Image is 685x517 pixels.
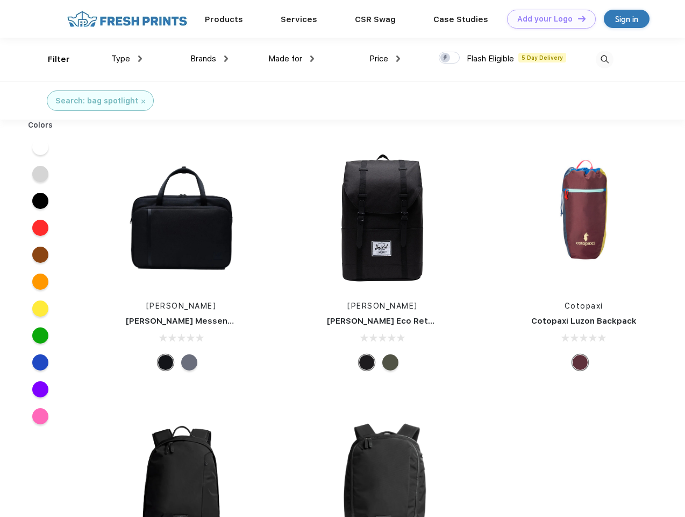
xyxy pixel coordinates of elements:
a: Products [205,15,243,24]
img: func=resize&h=266 [110,146,253,290]
a: [PERSON_NAME] [146,302,217,310]
div: Filter [48,53,70,66]
img: fo%20logo%202.webp [64,10,190,29]
div: Surprise [572,354,588,371]
span: Flash Eligible [467,54,514,64]
div: Forest [382,354,398,371]
img: dropdown.png [224,55,228,62]
a: Sign in [604,10,650,28]
span: Type [111,54,130,64]
img: dropdown.png [138,55,142,62]
a: Cotopaxi Luzon Backpack [531,316,637,326]
a: Cotopaxi [565,302,603,310]
span: Brands [190,54,216,64]
img: desktop_search.svg [596,51,613,68]
img: func=resize&h=266 [512,146,655,290]
img: func=resize&h=266 [311,146,454,290]
img: dropdown.png [310,55,314,62]
a: [PERSON_NAME] Messenger [126,316,242,326]
span: 5 Day Delivery [518,53,566,62]
img: filter_cancel.svg [141,100,145,103]
div: Black [359,354,375,371]
div: Add your Logo [517,15,573,24]
a: [PERSON_NAME] [347,302,418,310]
div: Search: bag spotlight [55,95,138,107]
a: [PERSON_NAME] Eco Retreat 15" Computer Backpack [327,316,547,326]
div: Colors [20,120,61,131]
img: dropdown.png [396,55,400,62]
span: Made for [268,54,302,64]
span: Price [369,54,388,64]
img: DT [578,16,586,22]
div: Raven Crosshatch [181,354,197,371]
div: Sign in [615,13,638,25]
div: Black [158,354,174,371]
